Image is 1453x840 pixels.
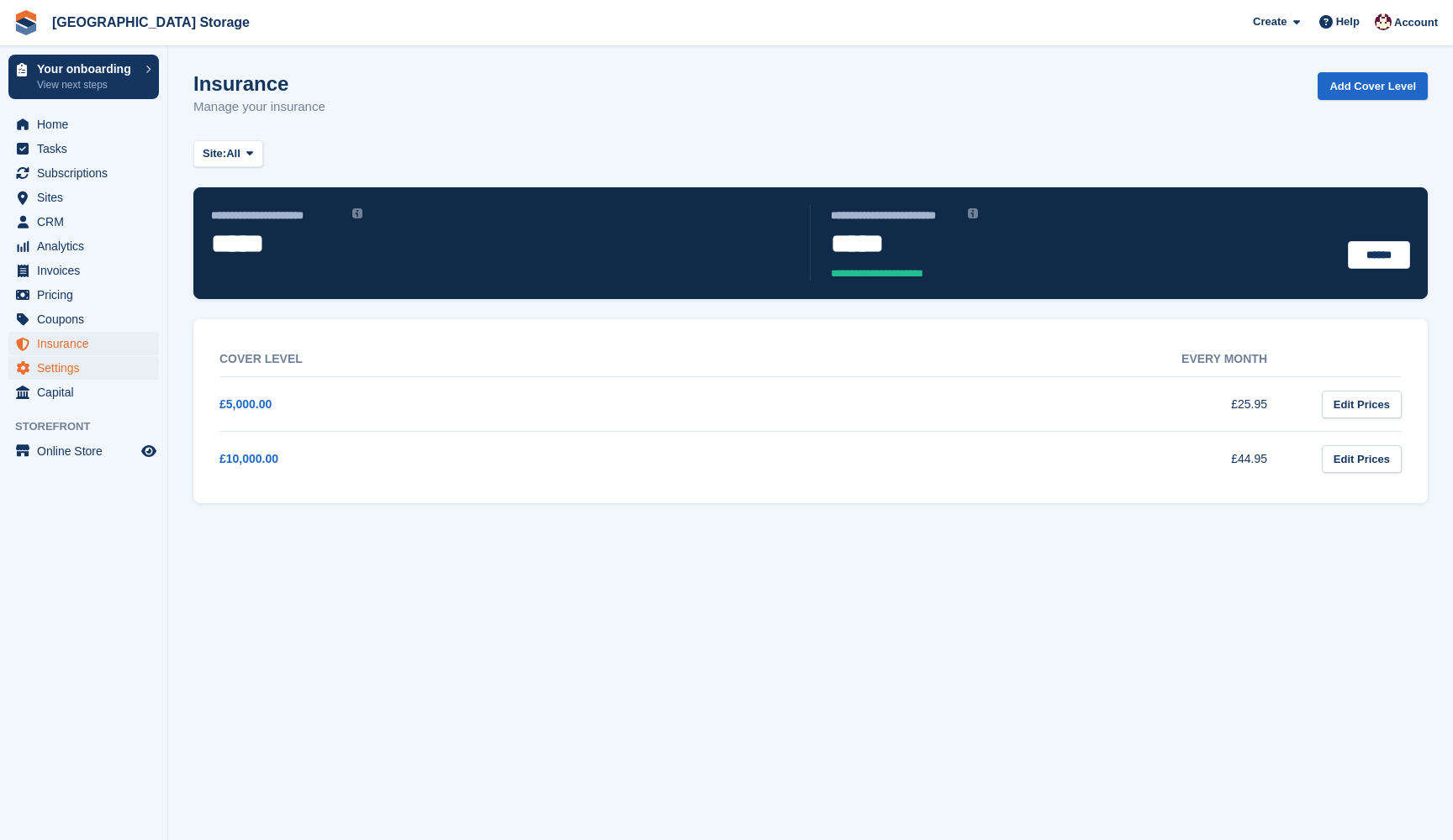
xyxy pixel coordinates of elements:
[139,441,159,461] a: Preview store
[45,8,256,36] a: [GEOGRAPHIC_DATA] Storage
[226,145,240,162] span: All
[8,234,159,258] a: menu
[37,77,137,92] p: View next steps
[8,356,159,380] a: menu
[8,307,159,331] a: menu
[37,210,138,234] span: CRM
[1318,72,1428,100] a: Add Cover Level
[37,332,138,355] span: Insurance
[8,381,159,404] a: menu
[8,161,159,185] a: menu
[1322,391,1402,418] a: Edit Prices
[37,283,138,307] span: Pricing
[37,186,138,209] span: Sites
[8,137,159,160] a: menu
[37,307,138,331] span: Coupons
[219,342,760,377] th: Cover Level
[193,140,263,168] button: Site: All
[968,208,978,218] img: icon-info-grey-7440780725fd019a000dd9b08b2336e03edf1995a4989e88bcd33f0948082b44.svg
[760,342,1301,377] th: Every month
[8,55,159,99] a: Your onboarding View next steps
[37,161,138,185] span: Subscriptions
[193,72,325,95] h1: Insurance
[8,332,159,355] a: menu
[37,234,138,258] span: Analytics
[37,356,138,380] span: Settings
[8,210,159,234] a: menu
[37,63,137,75] p: Your onboarding
[8,186,159,209] a: menu
[203,145,226,162] span: Site:
[1336,13,1360,30] span: Help
[13,10,39,35] img: stora-icon-8386f47178a22dfd0bd8f6a31ec36ba5ce8667c1dd55bd0f319d3a0aa187defe.svg
[37,381,138,404] span: Capital
[8,259,159,282] a: menu
[37,259,138,282] span: Invoices
[219,397,272,411] a: £5,000.00
[37,113,138,136] span: Home
[1322,445,1402,473] a: Edit Prices
[760,432,1301,486] td: £44.95
[1253,13,1287,30] span: Create
[8,439,159,463] a: menu
[37,137,138,160] span: Tasks
[193,97,325,117] p: Manage your insurance
[37,439,138,463] span: Online Store
[1375,13,1392,30] img: Andrew Lacey
[352,208,362,218] img: icon-info-grey-7440780725fd019a000dd9b08b2336e03edf1995a4989e88bcd33f0948082b44.svg
[15,418,167,435] span: Storefront
[1394,14,1438,31] span: Account
[760,377,1301,432] td: £25.95
[8,283,159,307] a: menu
[8,113,159,136] a: menu
[219,452,278,465] a: £10,000.00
